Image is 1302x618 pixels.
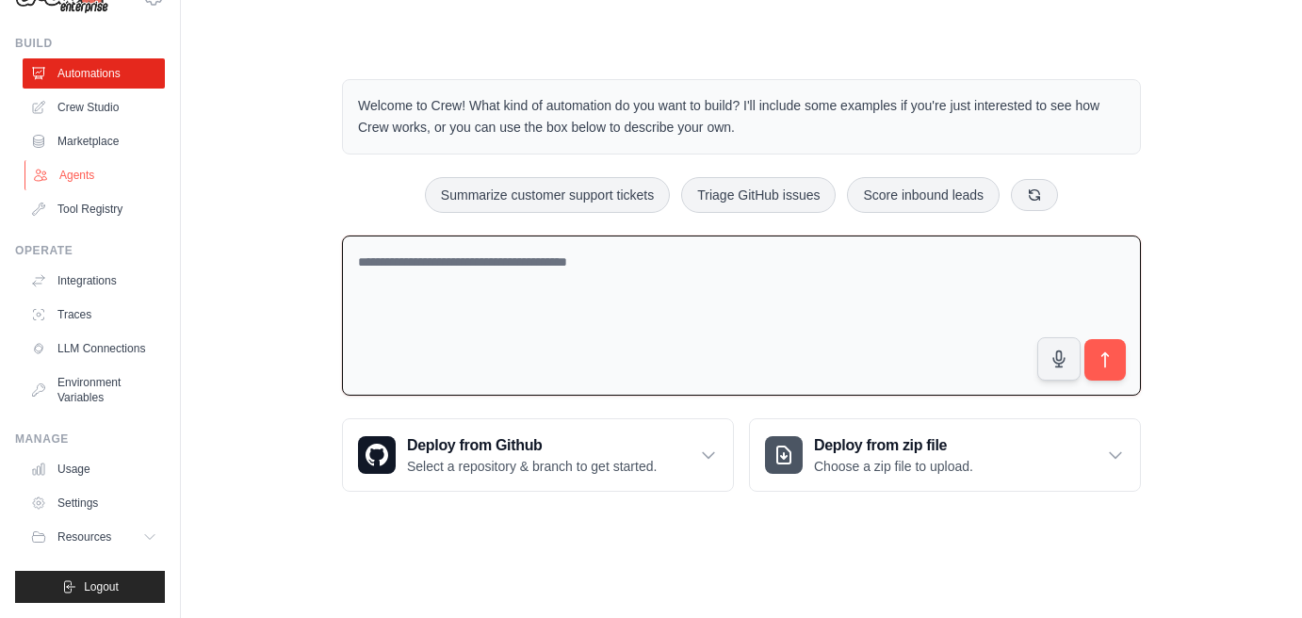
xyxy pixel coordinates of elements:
div: Build [15,36,165,51]
h3: Deploy from zip file [814,434,973,457]
p: Welcome to Crew! What kind of automation do you want to build? I'll include some examples if you'... [358,95,1125,138]
a: Environment Variables [23,367,165,413]
button: Summarize customer support tickets [425,177,670,213]
h3: Deploy from Github [407,434,657,457]
p: Choose a zip file to upload. [814,457,973,476]
a: Traces [23,300,165,330]
button: Triage GitHub issues [681,177,836,213]
div: Operate [15,243,165,258]
a: Agents [24,160,167,190]
a: Usage [23,454,165,484]
a: LLM Connections [23,333,165,364]
a: Crew Studio [23,92,165,122]
a: Tool Registry [23,194,165,224]
a: Integrations [23,266,165,296]
p: Select a repository & branch to get started. [407,457,657,476]
a: Automations [23,58,165,89]
span: Logout [84,579,119,594]
button: Score inbound leads [847,177,1000,213]
button: Logout [15,571,165,603]
a: Marketplace [23,126,165,156]
span: Resources [57,529,111,545]
div: Manage [15,431,165,447]
button: Resources [23,522,165,552]
iframe: Chat Widget [1208,528,1302,618]
a: Settings [23,488,165,518]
